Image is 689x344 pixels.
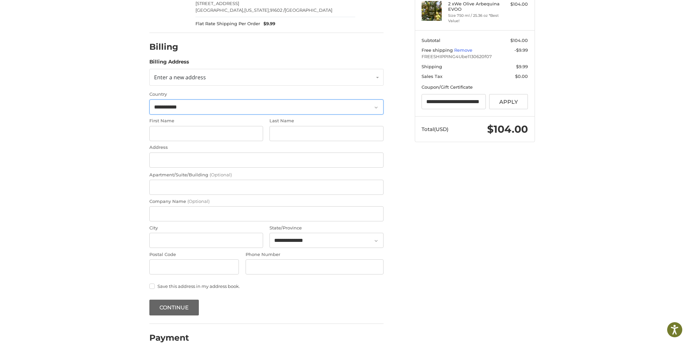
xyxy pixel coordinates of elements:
[422,53,528,60] span: FREESHIPPING4Ube1130620f07
[422,64,442,69] span: Shipping
[149,91,384,98] label: Country
[510,38,528,43] span: $104.00
[195,20,260,27] span: Flat Rate Shipping Per Order
[154,74,206,81] span: Enter a new address
[149,284,384,289] label: Save this address in my address book.
[9,10,76,15] p: We're away right now. Please check back later!
[269,118,383,124] label: Last Name
[149,144,384,151] label: Address
[422,38,440,43] span: Subtotal
[149,251,239,258] label: Postal Code
[195,1,239,6] span: [STREET_ADDRESS]
[149,225,263,231] label: City
[149,42,189,52] h2: Billing
[210,172,232,177] small: (Optional)
[246,251,384,258] label: Phone Number
[422,74,442,79] span: Sales Tax
[149,118,263,124] label: First Name
[454,47,472,53] a: Remove
[149,58,189,69] legend: Billing Address
[448,13,500,24] li: Size 750 ml / 25.36 oz *Best Value!
[514,47,528,53] span: -$9.99
[187,199,210,204] small: (Optional)
[260,20,275,27] span: $9.99
[422,47,454,53] span: Free shipping
[269,225,383,231] label: State/Province
[487,123,528,135] span: $104.00
[244,7,270,13] span: [US_STATE],
[516,64,528,69] span: $9.99
[501,1,528,8] div: $104.00
[489,94,528,109] button: Apply
[515,74,528,79] span: $0.00
[149,300,199,315] button: Continue
[195,7,244,13] span: [GEOGRAPHIC_DATA],
[448,1,500,12] h4: 2 x We Olive Arbequina EVOO
[270,7,285,13] span: 91602 /
[285,7,332,13] span: [GEOGRAPHIC_DATA]
[149,333,189,343] h2: Payment
[422,94,486,109] input: Gift Certificate or Coupon Code
[149,198,384,205] label: Company Name
[422,84,528,91] div: Coupon/Gift Certificate
[149,172,384,178] label: Apartment/Suite/Building
[149,69,384,86] a: Enter or select a different address
[77,9,85,17] button: Open LiveChat chat widget
[422,126,448,132] span: Total (USD)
